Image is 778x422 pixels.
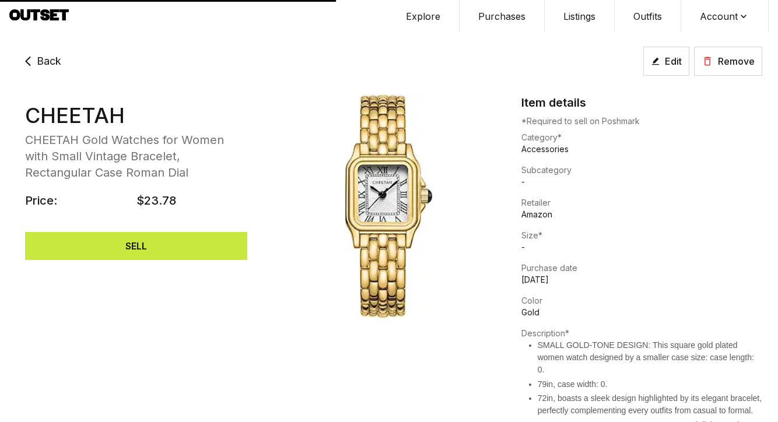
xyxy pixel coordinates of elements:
[25,127,247,181] span: CHEETAH Gold Watches for Women with Small Vintage Bracelet, Rectangular Case Roman Dial
[538,339,762,376] li: SMALL GOLD-TONE DESIGN: This square gold plated women watch designed by a smaller case size: case...
[37,53,61,69] span: Back
[521,274,762,286] p: [DATE]
[538,378,762,391] li: 79in, case width: 0.
[521,295,762,307] h5: Color
[521,143,762,155] p: Accessories
[521,176,762,188] p: -
[521,132,762,143] h5: Category*
[136,192,248,209] span: $23.78
[25,232,247,260] button: SELL
[521,230,762,241] h5: Size*
[521,262,762,274] h5: Purchase date
[665,54,682,68] span: Edit
[521,307,762,318] p: Gold
[521,197,762,209] h5: Retailer
[25,192,136,209] span: Price:
[521,241,762,253] p: -
[521,94,586,111] h4: Item details
[16,47,61,75] a: Back
[25,104,247,127] span: CHEETAH
[718,54,755,68] span: Remove
[538,392,762,417] li: 72in, boasts a sleek design highlighted by its elegant bracelet, perfectly complementing every ou...
[643,47,689,76] button: Edit
[694,47,762,76] button: Remove
[521,328,762,339] h5: Description*
[521,164,762,176] h5: Subcategory
[521,115,762,127] p: *Required to sell on Poshmark
[521,209,762,220] p: Amazon
[268,94,509,318] img: CHEETAH Gold Watches for Women with Small Vintage Bracelet, Rectangular Case Roman Dial CHEETAH i...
